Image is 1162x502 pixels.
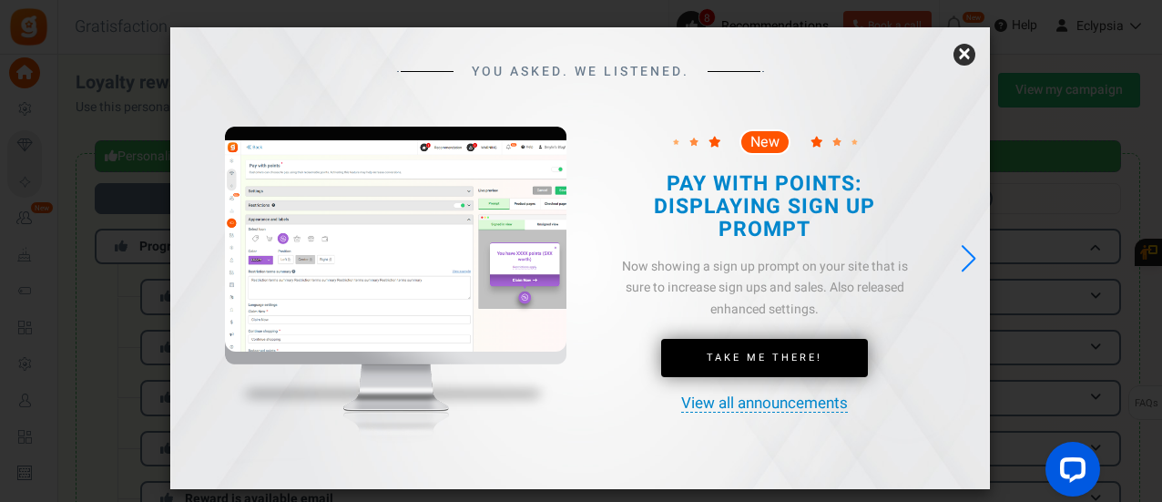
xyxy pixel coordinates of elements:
span: YOU ASKED. WE LISTENED. [472,65,689,78]
img: mockup [225,127,566,473]
span: New [750,135,780,149]
a: × [953,44,975,66]
h2: PAY WITH POINTS: DISPLAYING SIGN UP PROMPT [625,173,903,242]
a: View all announcements [681,395,848,413]
div: Now showing a sign up prompt on your site that is sure to increase sign ups and sales. Also relea... [609,256,919,321]
div: Next slide [956,239,981,279]
img: screenshot [225,140,566,353]
a: Take Me There! [661,339,868,377]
